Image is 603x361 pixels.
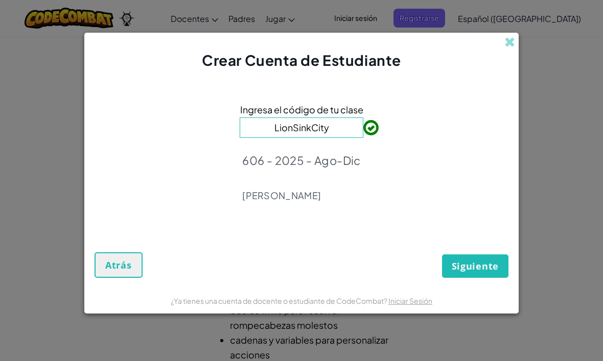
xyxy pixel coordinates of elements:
[171,296,388,305] span: ¿Ya tienes una cuenta de docente o estudiante de CodeCombat?
[442,254,508,278] button: Siguiente
[242,189,360,202] p: [PERSON_NAME]
[95,252,143,278] button: Atrás
[388,296,432,305] a: Iniciar Sesión
[240,102,363,117] span: Ingresa el código de tu clase
[105,259,132,271] span: Atrás
[452,260,499,272] span: Siguiente
[202,51,401,69] span: Crear Cuenta de Estudiante
[242,153,360,167] p: 606 - 2025 - Ago-Dic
